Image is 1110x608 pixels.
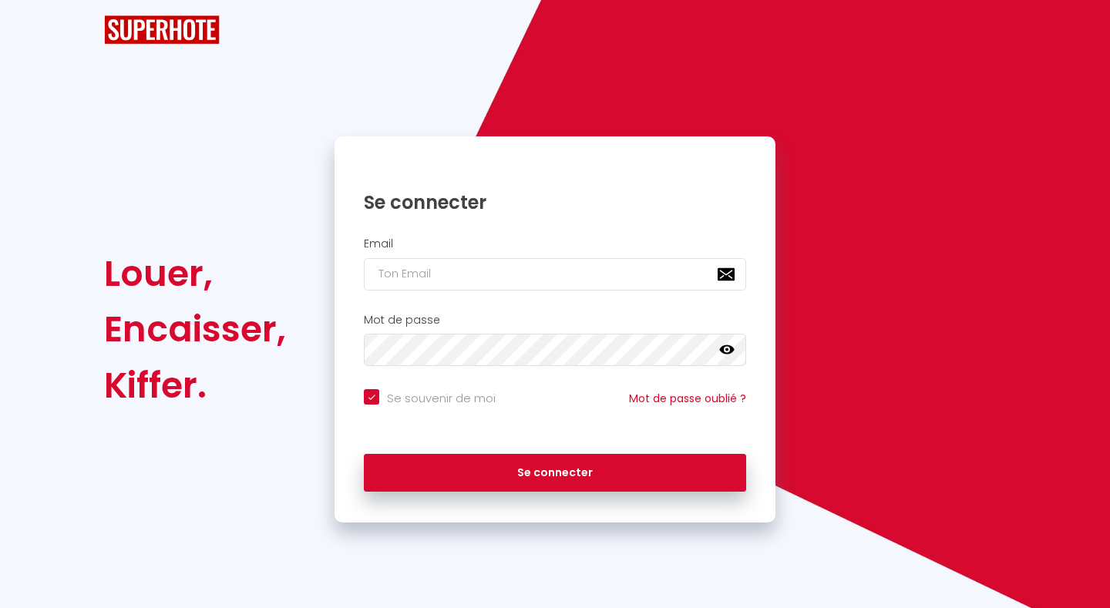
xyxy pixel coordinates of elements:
[364,237,746,250] h2: Email
[104,15,220,44] img: SuperHote logo
[364,454,746,492] button: Se connecter
[629,391,746,406] a: Mot de passe oublié ?
[364,258,746,291] input: Ton Email
[104,301,286,357] div: Encaisser,
[104,358,286,413] div: Kiffer.
[364,314,746,327] h2: Mot de passe
[364,190,746,214] h1: Se connecter
[104,246,286,301] div: Louer,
